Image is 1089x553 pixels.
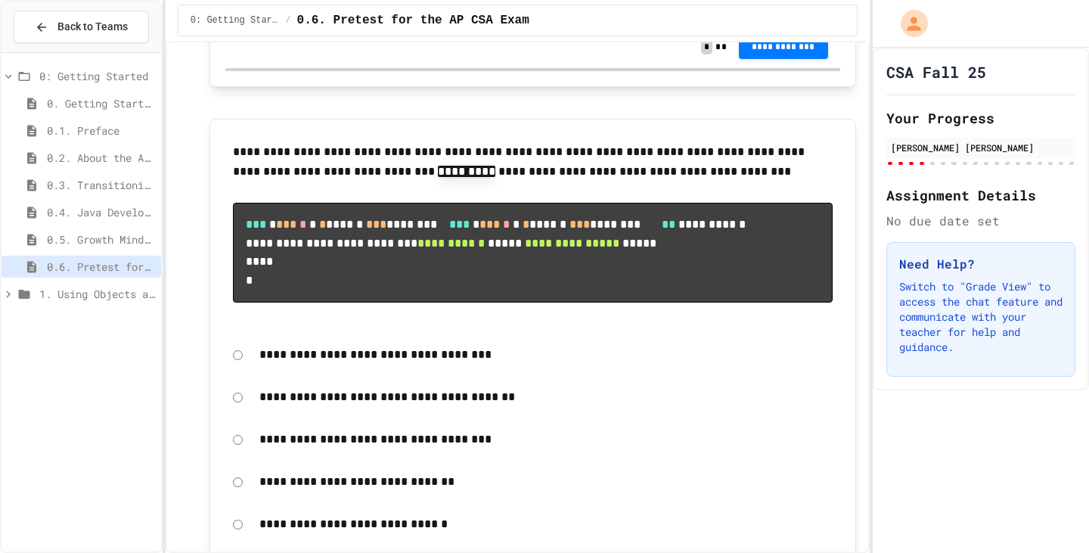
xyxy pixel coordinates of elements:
[47,150,155,166] span: 0.2. About the AP CSA Exam
[47,177,155,193] span: 0.3. Transitioning from AP CSP to AP CSA
[39,68,155,84] span: 0: Getting Started
[47,259,155,275] span: 0.6. Pretest for the AP CSA Exam
[47,204,155,220] span: 0.4. Java Development Environments
[891,141,1071,154] div: [PERSON_NAME] [PERSON_NAME]
[885,6,932,41] div: My Account
[47,95,155,111] span: 0. Getting Started
[899,279,1063,355] p: Switch to "Grade View" to access the chat feature and communicate with your teacher for help and ...
[886,185,1075,206] h2: Assignment Details
[39,286,155,302] span: 1. Using Objects and Methods
[899,255,1063,273] h3: Need Help?
[57,19,128,35] span: Back to Teams
[886,212,1075,230] div: No due date set
[886,107,1075,129] h2: Your Progress
[47,123,155,138] span: 0.1. Preface
[14,11,149,43] button: Back to Teams
[886,61,986,82] h1: CSA Fall 25
[285,14,290,26] span: /
[47,231,155,247] span: 0.5. Growth Mindset and Pair Programming
[191,14,280,26] span: 0: Getting Started
[297,11,529,30] span: 0.6. Pretest for the AP CSA Exam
